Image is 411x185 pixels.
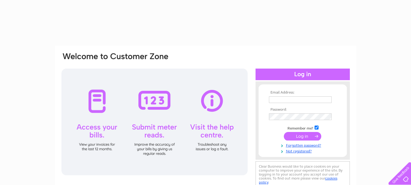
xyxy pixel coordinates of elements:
[259,176,337,184] a: cookies policy
[267,125,338,131] td: Remember me?
[267,108,338,112] th: Password:
[269,142,338,148] a: Forgotten password?
[267,91,338,95] th: Email Address:
[284,132,321,141] input: Submit
[269,148,338,154] a: Not registered?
